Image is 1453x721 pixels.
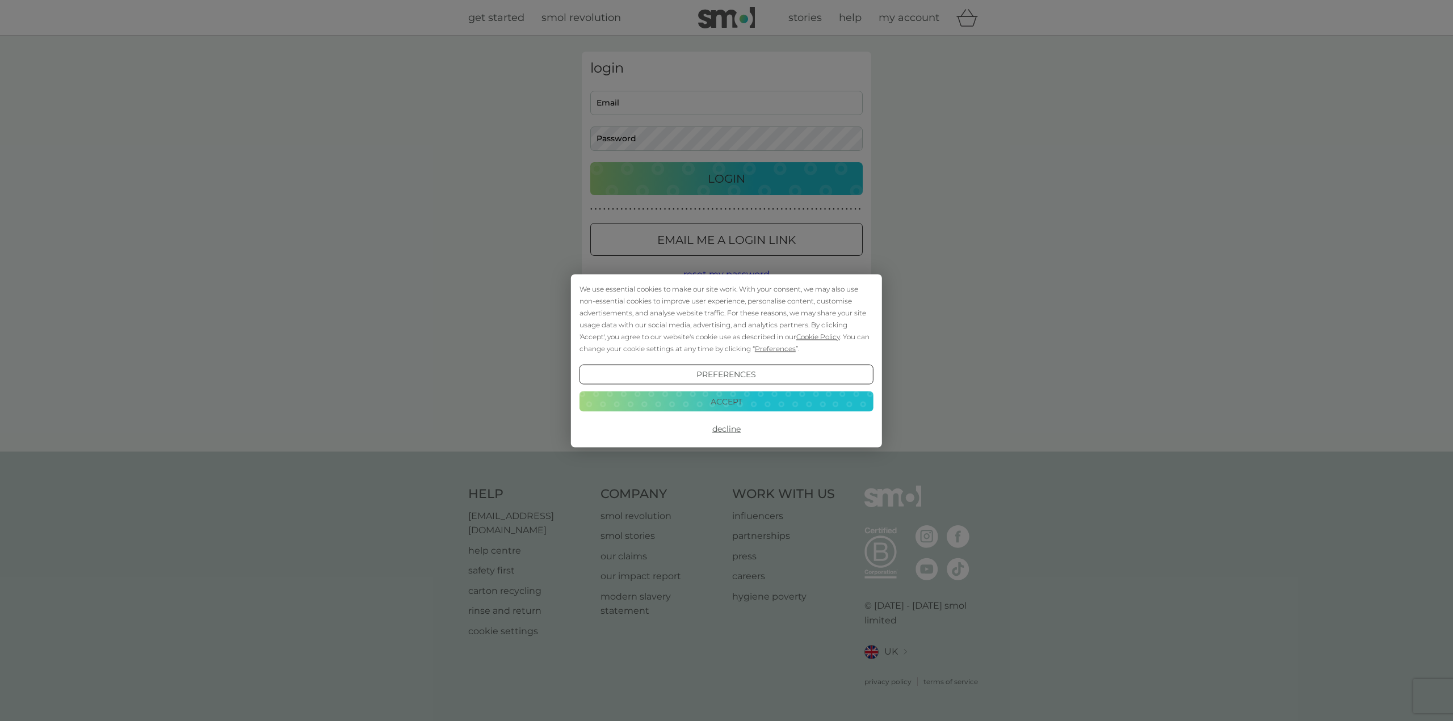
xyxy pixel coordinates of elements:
span: Cookie Policy [796,332,840,340]
span: Preferences [755,344,796,352]
div: Cookie Consent Prompt [571,274,882,447]
button: Decline [579,419,874,439]
button: Accept [579,391,874,412]
div: We use essential cookies to make our site work. With your consent, we may also use non-essential ... [579,283,874,354]
button: Preferences [579,364,874,385]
